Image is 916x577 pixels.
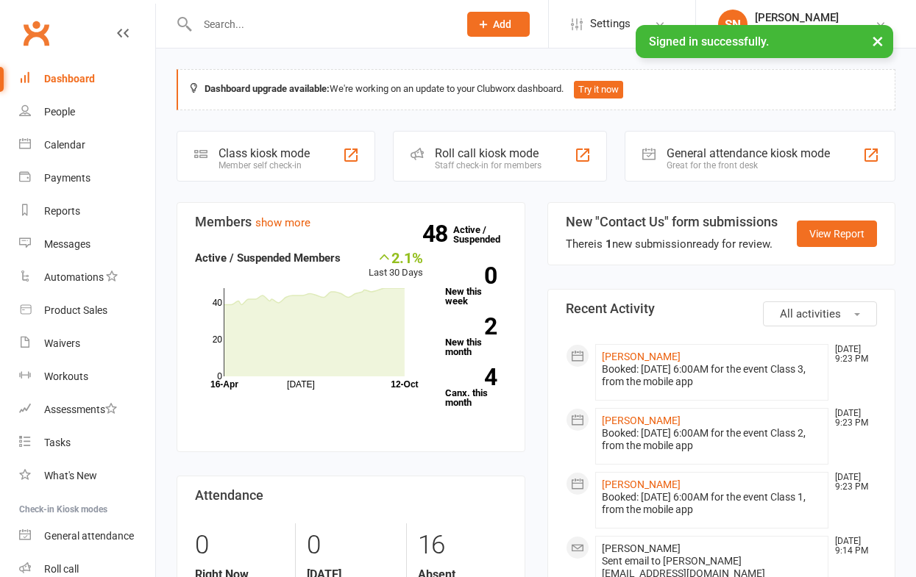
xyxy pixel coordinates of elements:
div: Messages [44,238,90,250]
a: Automations [19,261,155,294]
div: Last 30 Days [369,249,423,281]
a: 4Canx. this month [445,368,506,407]
div: General attendance kiosk mode [667,146,830,160]
time: [DATE] 9:14 PM [828,537,876,556]
div: Class kiosk mode [219,146,310,160]
div: Tasks [44,437,71,448]
time: [DATE] 9:23 PM [828,473,876,492]
div: Assessments [44,404,117,415]
a: Clubworx [18,15,54,51]
strong: 1 [606,237,612,251]
strong: 0 [445,265,497,287]
div: What's New [44,470,97,481]
div: Automations [44,271,104,283]
div: 0 [307,523,395,567]
a: Reports [19,195,155,228]
button: All activities [763,301,877,326]
a: Payments [19,162,155,195]
time: [DATE] 9:23 PM [828,345,876,364]
a: Assessments [19,393,155,426]
h3: Members [195,215,507,229]
a: Workouts [19,360,155,393]
time: [DATE] 9:23 PM [828,409,876,428]
a: Waivers [19,327,155,360]
a: [PERSON_NAME] [602,351,681,362]
strong: 4 [445,366,497,388]
div: Great for the front desk [667,160,830,171]
div: SN [718,10,748,39]
div: General attendance [44,530,134,542]
div: 0 [195,523,284,567]
div: Payments [44,172,90,184]
strong: Active / Suspended Members [195,251,341,265]
a: 0New this week [445,267,506,306]
strong: Dashboard upgrade available: [205,83,330,94]
div: People [44,106,75,118]
div: Booked: [DATE] 6:00AM for the event Class 1, from the mobile app [602,491,823,516]
div: Roll call kiosk mode [435,146,542,160]
div: Staff check-in for members [435,160,542,171]
div: Roll call [44,563,79,575]
strong: 48 [422,223,453,245]
div: Product Sales [44,304,107,316]
div: 2.1% [369,249,423,265]
a: show more [255,216,310,229]
a: [PERSON_NAME] [602,479,681,490]
span: Add [493,18,511,30]
span: [PERSON_NAME] [602,542,681,554]
div: Dashboard [44,73,95,85]
span: Settings [590,7,631,40]
a: People [19,96,155,129]
div: Booked: [DATE] 6:00AM for the event Class 2, from the mobile app [602,427,823,452]
h3: Recent Activity [566,301,878,316]
h3: New "Contact Us" form submissions [566,215,778,229]
a: What's New [19,459,155,492]
div: We're working on an update to your Clubworx dashboard. [177,69,895,110]
input: Search... [193,14,448,35]
div: Reports [44,205,80,217]
a: Dashboard [19,62,155,96]
a: 2New this month [445,318,506,356]
a: [PERSON_NAME] [602,415,681,426]
div: There is new submission ready for review. [566,235,778,253]
div: Member self check-in [219,160,310,171]
span: All activities [780,307,841,320]
a: 48Active / Suspended [453,214,518,255]
span: Signed in successfully. [649,35,769,49]
button: Try it now [574,81,623,98]
a: Tasks [19,426,155,459]
button: × [864,25,891,57]
div: 16 [418,523,506,567]
strong: 2 [445,315,497,337]
a: General attendance kiosk mode [19,520,155,553]
a: Messages [19,228,155,261]
a: Calendar [19,129,155,162]
div: Workouts [44,370,88,382]
a: Product Sales [19,294,155,327]
button: Add [467,12,530,37]
div: Booked: [DATE] 6:00AM for the event Class 3, from the mobile app [602,363,823,388]
div: Calendar [44,139,85,151]
div: Power & Posture [755,24,839,37]
a: View Report [797,221,877,247]
h3: Attendance [195,488,507,503]
div: Waivers [44,337,80,349]
div: [PERSON_NAME] [755,11,839,24]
